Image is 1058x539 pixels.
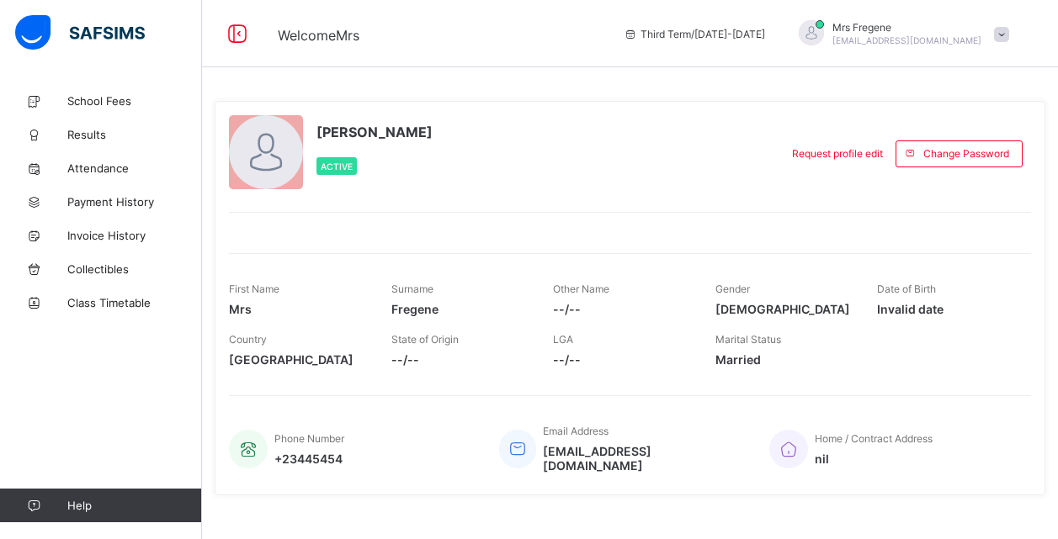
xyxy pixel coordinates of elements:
img: safsims [15,15,145,50]
span: LGA [553,333,573,346]
span: --/-- [553,352,690,367]
span: [EMAIL_ADDRESS][DOMAIN_NAME] [832,35,981,45]
span: Attendance [67,161,202,175]
span: Welcome Mrs [278,27,359,44]
span: Email Address [543,425,609,437]
span: Change Password [923,147,1009,160]
span: State of Origin [391,333,459,346]
span: Home / Contract Address [815,432,933,445]
span: Collectibles [67,262,202,276]
span: [EMAIL_ADDRESS][DOMAIN_NAME] [543,444,744,473]
span: Other Name [553,283,609,295]
span: Fregene [391,302,529,316]
span: nil [815,452,933,466]
span: Help [67,499,201,512]
span: Married [715,352,853,367]
span: Results [67,128,202,141]
span: Mrs Fregene [832,21,981,34]
span: Request profile edit [792,147,883,160]
span: --/-- [553,302,690,316]
span: Mrs [229,302,366,316]
span: session/term information [624,28,765,40]
span: Invoice History [67,229,202,242]
span: Active [321,161,353,172]
span: Payment History [67,195,202,209]
span: Marital Status [715,333,781,346]
span: Gender [715,283,750,295]
span: Phone Number [274,432,344,445]
div: MrsFregene [782,20,1018,48]
span: +23445454 [274,452,344,466]
span: [DEMOGRAPHIC_DATA] [715,302,853,316]
span: --/-- [391,352,529,367]
span: School Fees [67,94,202,108]
span: [GEOGRAPHIC_DATA] [229,352,366,367]
span: First Name [229,283,279,295]
span: [PERSON_NAME] [316,124,433,140]
span: Invalid date [877,302,1014,316]
span: Surname [391,283,433,295]
span: Country [229,333,267,346]
span: Class Timetable [67,296,202,309]
span: Date of Birth [877,283,936,295]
